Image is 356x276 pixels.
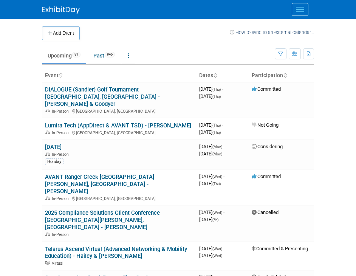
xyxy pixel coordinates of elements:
[45,174,154,195] a: AVANT Ranger Creek [GEOGRAPHIC_DATA][PERSON_NAME], [GEOGRAPHIC_DATA] - [PERSON_NAME]
[52,232,71,237] span: In-Person
[42,48,86,63] a: Upcoming81
[223,144,224,149] span: -
[196,69,249,82] th: Dates
[45,261,50,265] img: Virtual Event
[222,122,223,128] span: -
[59,72,62,78] a: Sort by Event Name
[45,122,191,129] a: Lumira Tech (AppDirect & AVANT TSD) - [PERSON_NAME]
[199,181,221,186] span: [DATE]
[45,109,50,113] img: In-Person Event
[45,144,62,150] a: [DATE]
[252,86,281,92] span: Committed
[249,69,314,82] th: Participation
[45,129,193,135] div: [GEOGRAPHIC_DATA], [GEOGRAPHIC_DATA]
[252,209,279,215] span: Cancelled
[45,152,50,156] img: In-Person Event
[52,261,65,266] span: Virtual
[212,95,221,99] span: (Thu)
[283,72,287,78] a: Sort by Participation Type
[52,130,71,135] span: In-Person
[252,246,308,251] span: Committed & Presenting
[45,246,187,260] a: Telarus Ascend Virtual (Advanced Networking & Mobility Education) - Hailey & [PERSON_NAME]
[223,246,224,251] span: -
[88,48,121,63] a: Past946
[212,87,221,91] span: (Thu)
[42,69,196,82] th: Event
[212,254,222,258] span: (Wed)
[199,246,224,251] span: [DATE]
[223,174,224,179] span: -
[45,130,50,134] img: In-Person Event
[199,174,224,179] span: [DATE]
[212,247,222,251] span: (Wed)
[199,144,224,149] span: [DATE]
[199,253,222,258] span: [DATE]
[292,3,308,16] button: Menu
[199,129,221,135] span: [DATE]
[212,152,222,156] span: (Mon)
[212,211,222,215] span: (Wed)
[212,123,221,127] span: (Thu)
[42,6,80,14] img: ExhibitDay
[212,145,222,149] span: (Mon)
[199,122,223,128] span: [DATE]
[212,182,221,186] span: (Thu)
[199,86,223,92] span: [DATE]
[105,52,115,57] span: 946
[252,174,281,179] span: Committed
[199,217,218,222] span: [DATE]
[252,144,283,149] span: Considering
[212,130,221,135] span: (Thu)
[212,175,222,179] span: (Wed)
[45,108,193,114] div: [GEOGRAPHIC_DATA], [GEOGRAPHIC_DATA]
[223,209,224,215] span: -
[52,109,71,114] span: In-Person
[230,29,314,35] a: How to sync to an external calendar...
[52,196,71,201] span: In-Person
[213,72,217,78] a: Sort by Start Date
[45,209,160,231] a: 2025 Compliance Solutions Client Conference [GEOGRAPHIC_DATA][PERSON_NAME], [GEOGRAPHIC_DATA] - [...
[212,218,218,222] span: (Fri)
[45,232,50,236] img: In-Person Event
[45,86,160,107] a: DiALOGUE (Sandler) Golf Tournament [GEOGRAPHIC_DATA], [GEOGRAPHIC_DATA] - [PERSON_NAME] & Goodyer
[72,52,80,57] span: 81
[45,158,63,165] div: Holiday
[52,152,71,157] span: In-Person
[45,195,193,201] div: [GEOGRAPHIC_DATA], [GEOGRAPHIC_DATA]
[199,93,221,99] span: [DATE]
[199,151,222,157] span: [DATE]
[252,122,279,128] span: Not Going
[45,196,50,200] img: In-Person Event
[222,86,223,92] span: -
[199,209,224,215] span: [DATE]
[42,26,80,40] button: Add Event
